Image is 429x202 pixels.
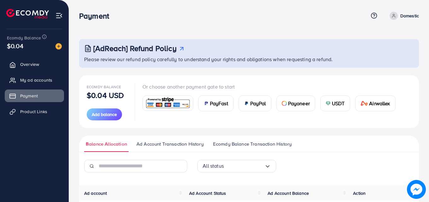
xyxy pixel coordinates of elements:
[387,12,419,20] a: Domestic
[20,108,47,115] span: Product Links
[55,43,62,49] img: image
[84,55,415,63] p: Please review our refund policy carefully to understand your rights and obligations when requesti...
[213,141,292,147] span: Ecomdy Balance Transaction History
[7,35,41,41] span: Ecomdy Balance
[87,108,122,120] button: Add balance
[79,11,114,20] h3: Payment
[204,101,209,106] img: card
[288,100,310,107] span: Payoneer
[400,12,419,20] p: Domestic
[7,41,23,50] span: $0.04
[224,161,264,171] input: Search for option
[203,161,224,171] span: All status
[210,100,228,107] span: PayFast
[5,89,64,102] a: Payment
[244,101,249,106] img: card
[20,77,52,83] span: My ad accounts
[55,12,63,19] img: menu
[197,160,276,172] div: Search for option
[239,95,271,111] a: cardPayPal
[276,95,315,111] a: cardPayoneer
[198,95,234,111] a: cardPayFast
[87,84,121,89] span: Ecomdy Balance
[353,190,366,196] span: Action
[332,100,345,107] span: USDT
[326,101,331,106] img: card
[6,9,49,19] img: logo
[86,141,127,147] span: Balance Allocation
[84,190,107,196] span: Ad account
[5,105,64,118] a: Product Links
[250,100,266,107] span: PayPal
[142,95,193,111] a: card
[92,111,117,118] span: Add balance
[93,44,177,53] h3: [AdReach] Refund Policy
[355,95,396,111] a: cardAirwallex
[136,141,204,147] span: Ad Account Transaction History
[320,95,350,111] a: cardUSDT
[369,100,390,107] span: Airwallex
[142,83,401,90] p: Or choose another payment gate to start
[87,91,124,99] p: $0.04 USD
[407,180,426,199] img: image
[282,101,287,106] img: card
[145,96,191,110] img: card
[5,58,64,71] a: Overview
[268,190,309,196] span: Ad Account Balance
[5,74,64,86] a: My ad accounts
[20,93,38,99] span: Payment
[189,190,226,196] span: Ad Account Status
[20,61,39,67] span: Overview
[361,101,368,106] img: card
